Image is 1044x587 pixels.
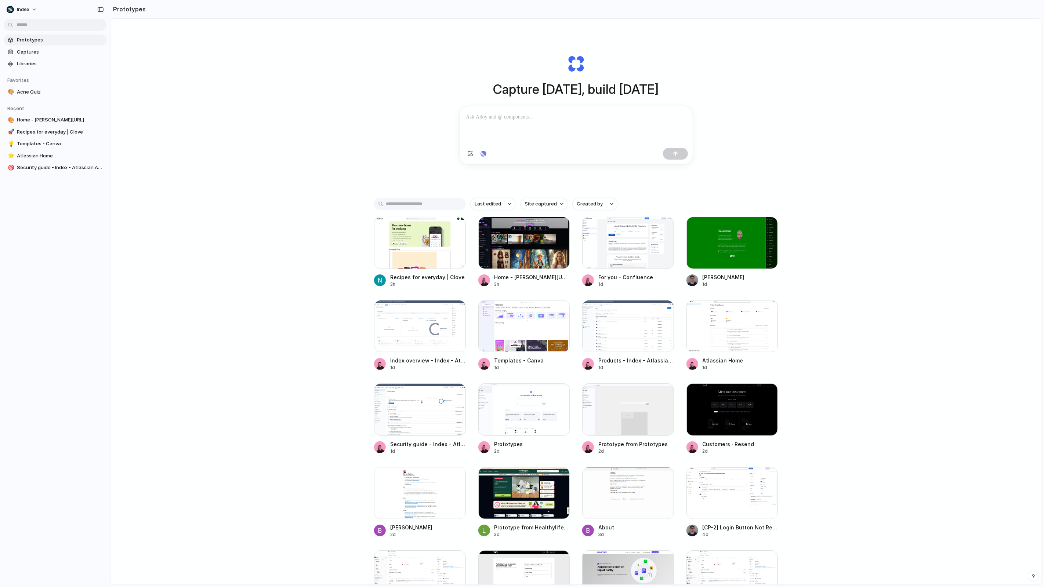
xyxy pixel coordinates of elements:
span: Favorites [7,77,29,83]
button: ⭐ [7,152,14,160]
a: 🎨Acne Quiz [4,87,106,98]
a: Atlassian HomeAtlassian Home1d [686,300,778,371]
a: Customers · ResendCustomers · Resend2d [686,383,778,454]
a: Prototype from Healthylife & Healthylife Pharmacy (Formerly Superpharmacy)Prototype from Healthyl... [478,467,570,538]
div: 1d [598,364,674,371]
div: 1d [390,448,466,455]
button: 🚀 [7,128,14,136]
div: [CP-2] Login Button Not Responding on Homepage - Jira [703,524,778,531]
div: 1d [494,364,544,371]
button: Index [4,4,41,15]
div: 4d [703,531,778,538]
div: 1d [598,281,653,288]
button: 💡 [7,140,14,147]
div: Templates - Canva [494,357,544,364]
a: Home - Leonardo.AiHome - [PERSON_NAME][URL]3h [478,217,570,288]
a: AboutAbout3d [582,467,674,538]
div: 3h [494,281,570,288]
div: 2d [598,448,668,455]
div: 3h [390,281,465,288]
a: Leo Denham[PERSON_NAME]1d [686,217,778,288]
div: Security guide - Index - Atlassian Administration [390,440,466,448]
a: Index overview - Index - Atlassian AdministrationIndex overview - Index - Atlassian Administration1d [374,300,466,371]
div: 3d [494,531,570,538]
a: ⭐Atlassian Home [4,150,106,161]
div: Recipes for everyday | Clove [390,273,465,281]
div: Prototype from Healthylife & Healthylife Pharmacy (Formerly Superpharmacy) [494,524,570,531]
span: Recent [7,105,24,111]
span: Last edited [475,200,501,208]
div: 1d [703,281,745,288]
div: Customers · Resend [703,440,754,448]
div: Products - Index - Atlassian Administration [598,357,674,364]
div: About [598,524,614,531]
button: 🎯 [7,164,14,171]
a: Products - Index - Atlassian AdministrationProducts - Index - Atlassian Administration1d [582,300,674,371]
div: Home - [PERSON_NAME][URL] [494,273,570,281]
a: PrototypesPrototypes2d [478,383,570,454]
span: Atlassian Home [17,152,104,160]
div: Atlassian Home [703,357,743,364]
div: ⭐ [8,152,13,160]
div: For you - Confluence [598,273,653,281]
span: Acne Quiz [17,88,104,96]
div: 2d [494,448,523,455]
button: Site captured [520,198,568,210]
a: Simon Kubica[PERSON_NAME]2d [374,467,466,538]
div: Index overview - Index - Atlassian Administration [390,357,466,364]
div: 🚀 [8,128,13,136]
a: For you - ConfluenceFor you - Confluence1d [582,217,674,288]
div: 1d [703,364,743,371]
a: Templates - CanvaTemplates - Canva1d [478,300,570,371]
span: Security guide - Index - Atlassian Administration [17,164,104,171]
div: [PERSON_NAME] [703,273,745,281]
div: 🎯 [8,164,13,172]
a: 🚀Recipes for everyday | Clove [4,127,106,138]
div: 2d [390,531,432,538]
a: Prototypes [4,34,106,45]
span: Index [17,6,29,13]
a: 🎯Security guide - Index - Atlassian Administration [4,162,106,173]
a: 🎨Home - [PERSON_NAME][URL] [4,114,106,125]
button: 🎨 [7,88,14,96]
span: Libraries [17,60,104,68]
div: Prototype from Prototypes [598,440,668,448]
button: Created by [572,198,618,210]
button: 🎨 [7,116,14,124]
a: 💡Templates - Canva [4,138,106,149]
div: [PERSON_NAME] [390,524,432,531]
div: 2d [703,448,754,455]
a: Prototype from PrototypesPrototype from Prototypes2d [582,383,674,454]
div: 🎨 [8,116,13,124]
div: 🎨 [8,88,13,96]
div: 💡 [8,140,13,148]
div: Prototypes [494,440,523,448]
h1: Capture [DATE], build [DATE] [493,80,659,99]
a: Libraries [4,58,106,69]
a: Recipes for everyday | CloveRecipes for everyday | Clove3h [374,217,466,288]
span: Created by [577,200,603,208]
span: Templates - Canva [17,140,104,147]
div: 1d [390,364,466,371]
a: Security guide - Index - Atlassian AdministrationSecurity guide - Index - Atlassian Administration1d [374,383,466,454]
span: Site captured [525,200,557,208]
span: Home - [PERSON_NAME][URL] [17,116,104,124]
a: Captures [4,47,106,58]
div: 3d [598,531,614,538]
button: Last edited [470,198,516,210]
h2: Prototypes [110,5,146,14]
span: Captures [17,48,104,56]
span: Prototypes [17,36,104,44]
span: Recipes for everyday | Clove [17,128,104,136]
a: [CP-2] Login Button Not Responding on Homepage - Jira[CP-2] Login Button Not Responding on Homepa... [686,467,778,538]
